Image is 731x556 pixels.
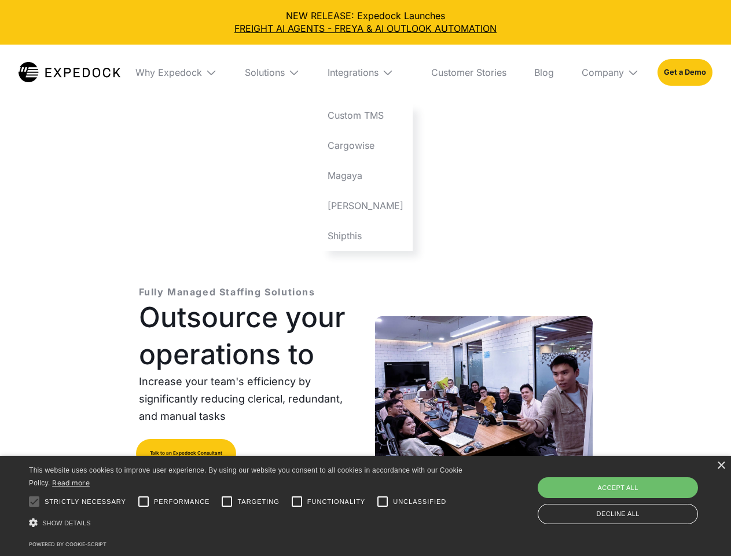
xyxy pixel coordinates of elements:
[582,67,624,78] div: Company
[126,45,226,100] div: Why Expedock
[393,497,446,507] span: Unclassified
[139,373,357,425] p: Increase your team's efficiency by significantly reducing clerical, redundant, and manual tasks
[572,45,648,100] div: Company
[52,478,90,487] a: Read more
[525,45,563,100] a: Blog
[135,67,202,78] div: Why Expedock
[538,431,731,556] iframe: Chat Widget
[318,191,413,221] a: [PERSON_NAME]
[29,515,466,531] div: Show details
[318,100,413,251] nav: Integrations
[154,497,210,507] span: Performance
[657,59,712,86] a: Get a Demo
[29,466,462,488] span: This website uses cookies to improve user experience. By using our website you consent to all coo...
[139,285,315,299] p: Fully Managed Staffing Solutions
[245,67,285,78] div: Solutions
[29,541,106,547] a: Powered by cookie-script
[236,45,309,100] div: Solutions
[318,45,413,100] div: Integrations
[45,497,126,507] span: Strictly necessary
[42,520,91,526] span: Show details
[328,67,379,78] div: Integrations
[237,497,279,507] span: Targeting
[307,497,365,507] span: Functionality
[139,299,357,373] h1: Outsource your operations to
[9,22,722,35] a: FREIGHT AI AGENTS - FREYA & AI OUTLOOK AUTOMATION
[9,9,722,35] div: NEW RELEASE: Expedock Launches
[318,160,413,191] a: Magaya
[136,439,236,468] a: Talk to an Expedock Consultant
[422,45,516,100] a: Customer Stories
[318,130,413,160] a: Cargowise
[318,100,413,130] a: Custom TMS
[318,221,413,251] a: Shipthis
